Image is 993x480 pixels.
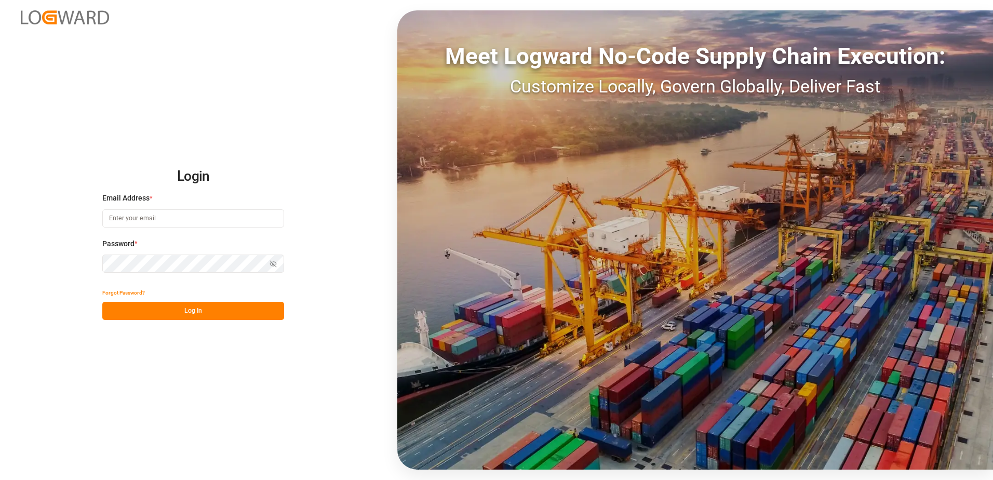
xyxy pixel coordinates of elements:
[102,160,284,193] h2: Login
[102,284,145,302] button: Forgot Password?
[102,209,284,228] input: Enter your email
[21,10,109,24] img: Logward_new_orange.png
[102,302,284,320] button: Log In
[102,193,150,204] span: Email Address
[102,238,135,249] span: Password
[397,39,993,73] div: Meet Logward No-Code Supply Chain Execution:
[397,73,993,100] div: Customize Locally, Govern Globally, Deliver Fast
